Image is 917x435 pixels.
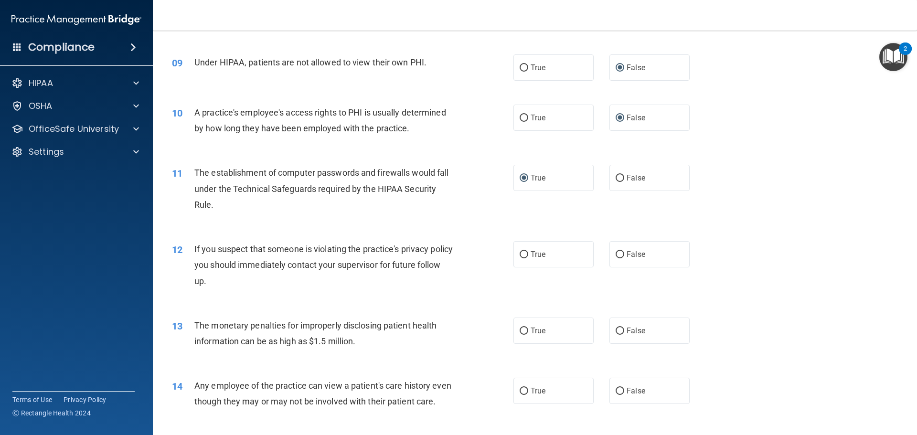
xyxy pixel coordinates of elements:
[64,395,107,404] a: Privacy Policy
[11,10,141,29] img: PMB logo
[172,320,182,332] span: 13
[11,123,139,135] a: OfficeSafe University
[531,63,545,72] span: True
[616,328,624,335] input: False
[172,168,182,179] span: 11
[616,115,624,122] input: False
[520,64,528,72] input: True
[531,326,545,335] span: True
[520,328,528,335] input: True
[172,244,182,255] span: 12
[194,168,448,209] span: The establishment of computer passwords and firewalls would fall under the Technical Safeguards r...
[627,63,645,72] span: False
[531,386,545,395] span: True
[627,173,645,182] span: False
[904,49,907,61] div: 2
[627,326,645,335] span: False
[531,173,545,182] span: True
[172,57,182,69] span: 09
[29,77,53,89] p: HIPAA
[616,64,624,72] input: False
[531,113,545,122] span: True
[194,57,427,67] span: Under HIPAA, patients are not allowed to view their own PHI.
[11,77,139,89] a: HIPAA
[29,100,53,112] p: OSHA
[616,388,624,395] input: False
[879,43,907,71] button: Open Resource Center, 2 new notifications
[194,320,437,346] span: The monetary penalties for improperly disclosing patient health information can be as high as $1....
[194,107,446,133] span: A practice's employee's access rights to PHI is usually determined by how long they have been emp...
[520,175,528,182] input: True
[531,250,545,259] span: True
[194,244,453,286] span: If you suspect that someone is violating the practice's privacy policy you should immediately con...
[172,107,182,119] span: 10
[28,41,95,54] h4: Compliance
[627,386,645,395] span: False
[520,251,528,258] input: True
[627,113,645,122] span: False
[12,395,52,404] a: Terms of Use
[520,388,528,395] input: True
[29,146,64,158] p: Settings
[11,146,139,158] a: Settings
[616,251,624,258] input: False
[627,250,645,259] span: False
[194,381,451,406] span: Any employee of the practice can view a patient's care history even though they may or may not be...
[12,408,91,418] span: Ⓒ Rectangle Health 2024
[29,123,119,135] p: OfficeSafe University
[11,100,139,112] a: OSHA
[616,175,624,182] input: False
[172,381,182,392] span: 14
[520,115,528,122] input: True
